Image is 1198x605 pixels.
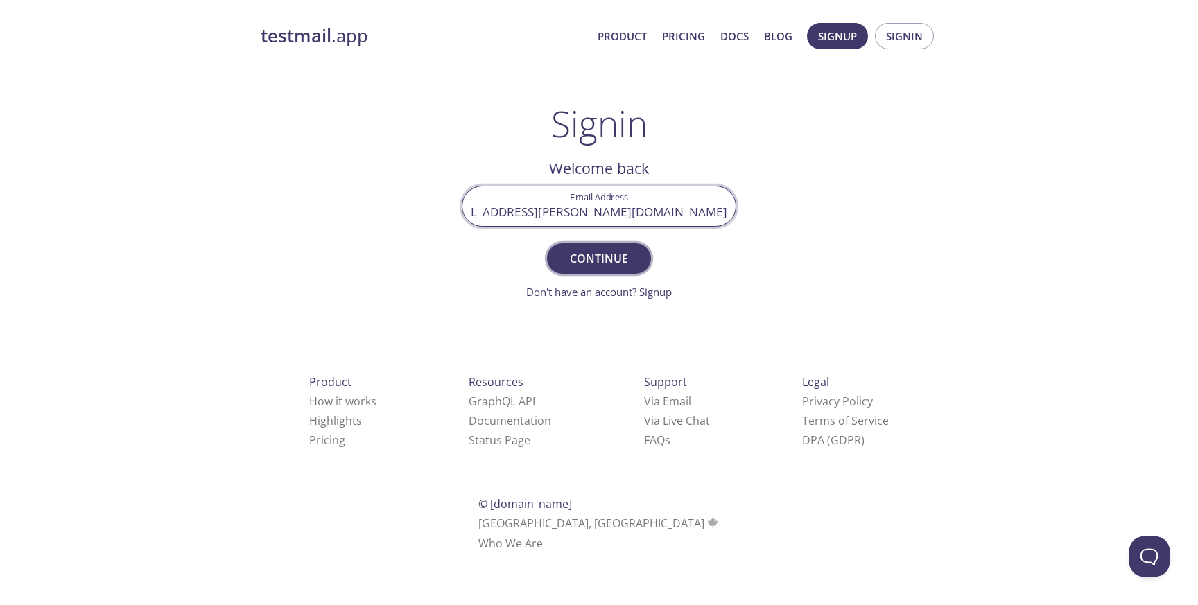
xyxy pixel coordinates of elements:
[644,374,687,389] span: Support
[309,413,362,428] a: Highlights
[598,27,647,45] a: Product
[818,27,857,45] span: Signup
[802,413,889,428] a: Terms of Service
[562,249,636,268] span: Continue
[802,394,873,409] a: Privacy Policy
[309,374,351,389] span: Product
[469,394,535,409] a: GraphQL API
[309,394,376,409] a: How it works
[469,432,530,448] a: Status Page
[309,432,345,448] a: Pricing
[526,285,672,299] a: Don't have an account? Signup
[665,432,670,448] span: s
[662,27,705,45] a: Pricing
[261,24,587,48] a: testmail.app
[469,413,551,428] a: Documentation
[261,24,331,48] strong: testmail
[802,374,829,389] span: Legal
[478,496,572,511] span: © [DOMAIN_NAME]
[644,413,710,428] a: Via Live Chat
[807,23,868,49] button: Signup
[547,243,651,274] button: Continue
[478,536,543,551] a: Who We Are
[1129,536,1170,577] iframe: Help Scout Beacon - Open
[644,394,691,409] a: Via Email
[478,516,720,531] span: [GEOGRAPHIC_DATA], [GEOGRAPHIC_DATA]
[462,157,736,180] h2: Welcome back
[551,103,648,144] h1: Signin
[644,432,670,448] a: FAQ
[764,27,792,45] a: Blog
[875,23,934,49] button: Signin
[720,27,749,45] a: Docs
[469,374,523,389] span: Resources
[802,432,865,448] a: DPA (GDPR)
[886,27,923,45] span: Signin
